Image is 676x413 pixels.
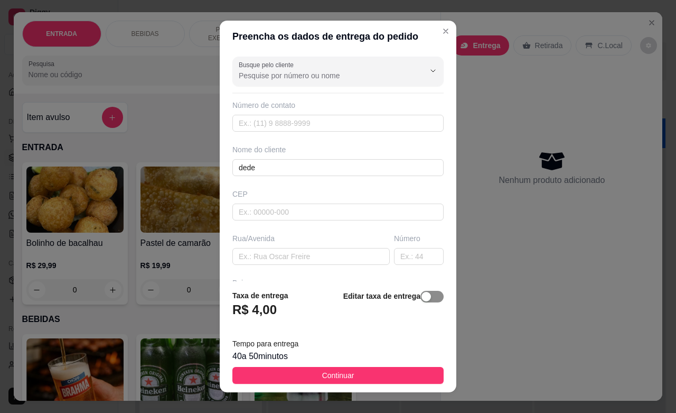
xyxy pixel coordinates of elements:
div: Número [394,233,444,244]
strong: Taxa de entrega [232,291,288,300]
h3: R$ 4,00 [232,301,277,318]
header: Preencha os dados de entrega do pedido [220,21,456,52]
input: Ex.: Rua Oscar Freire [232,248,390,265]
label: Busque pelo cliente [239,60,297,69]
div: Bairro [232,278,444,288]
input: Ex.: (11) 9 8888-9999 [232,115,444,132]
input: Ex.: João da Silva [232,159,444,176]
input: Ex.: 44 [394,248,444,265]
input: Busque pelo cliente [239,70,408,81]
span: Tempo para entrega [232,339,298,348]
strong: Editar taxa de entrega [343,292,420,300]
button: Show suggestions [425,62,442,79]
button: Continuar [232,367,444,384]
div: Nome do cliente [232,144,444,155]
div: Rua/Avenida [232,233,390,244]
span: Continuar [322,370,354,381]
div: Número de contato [232,100,444,111]
div: 40 a 50 minutos [232,350,444,363]
button: Close [437,23,454,40]
div: CEP [232,189,444,199]
input: Ex.: 00000-000 [232,204,444,221]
